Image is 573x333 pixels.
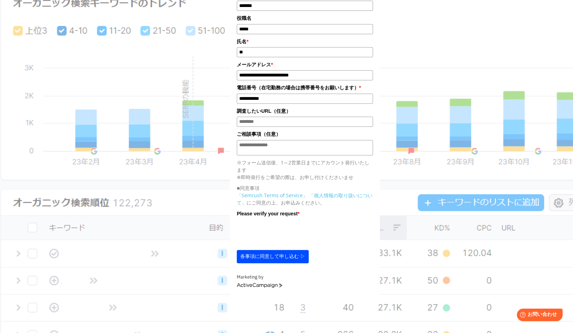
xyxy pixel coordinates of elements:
iframe: Help widget launcher [511,306,565,325]
label: ご相談事項（任意） [237,130,373,138]
label: 調査したいURL（任意） [237,107,373,115]
label: 氏名 [237,38,373,45]
a: 「個人情報の取り扱いについて」 [237,192,373,206]
a: 「Semrush Terms of Service」 [237,192,308,199]
p: にご同意の上、お申込みください。 [237,192,373,206]
iframe: reCAPTCHA [237,219,343,246]
label: 電話番号（在宅勤務の場合は携帯番号をお願いします） [237,84,373,91]
label: Please verify your request [237,210,373,217]
p: ※フォーム送信後、1～2営業日までにアカウント発行いたします ※即時発行をご希望の際は、お申し付けくださいませ [237,159,373,181]
label: 役職名 [237,14,373,22]
label: メールアドレス [237,61,373,68]
p: ■同意事項 [237,184,373,192]
button: 各事項に同意して申し込む ▷ [237,250,309,263]
div: Marketing by [237,274,373,281]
